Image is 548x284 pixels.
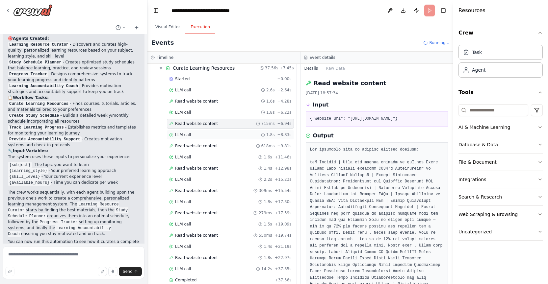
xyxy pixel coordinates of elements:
span: 14.2s [261,266,272,272]
div: Task [472,49,482,56]
span: + 15.23s [275,177,292,182]
span: 1.8s [266,132,274,137]
span: 1.8s [266,110,274,115]
span: 618ms [261,143,275,149]
span: 550ms [259,233,272,238]
code: Study Schedule Planner [8,207,128,219]
nav: breadcrumb [171,7,246,14]
span: LLM call [175,132,191,137]
h2: 🎯 [8,35,139,41]
div: Web Scraping & Browsing [458,211,518,218]
li: - Provides motivation strategies and accountability support to keep you on track [8,83,139,95]
span: 279ms [259,210,272,216]
span: + 8.83s [277,132,291,137]
code: Curate Learning Resources [8,101,70,107]
code: Progress Tracker [38,219,79,225]
span: Read website content [175,188,218,193]
button: Search & Research [458,188,543,205]
button: Tools [458,83,543,102]
h3: Timeline [157,55,173,60]
li: - Establishes metrics and templates for monitoring your learning journey [8,124,139,136]
li: - Creates optimized study schedules that balance learning, practice, and review sessions [8,59,139,71]
span: Running... [429,40,449,45]
li: - Designs comprehensive systems to track your learning progress and identify patterns [8,71,139,83]
span: + 6.94s [277,121,291,126]
span: Read website content [175,121,218,126]
button: Raw Data [322,64,349,73]
li: - Builds a detailed weekly/monthly schedule incorporating all resources [8,112,139,124]
li: - The topic you want to learn [8,162,139,168]
span: + 9.81s [277,143,291,149]
span: 1.5s [264,222,272,227]
div: File & Document [458,159,497,165]
span: + 11.46s [275,154,292,160]
button: AI & Machine Learning [458,119,543,136]
div: Database & Data [458,141,498,148]
button: Click to speak your automation idea [108,267,117,276]
span: + 7.45s [279,65,294,71]
span: 1.4s [264,166,272,171]
code: Learning Accountability Coach [8,83,79,89]
button: Details [300,64,322,73]
span: 2.6s [266,87,274,93]
span: Curate Learning Resources [173,65,235,71]
button: Switch to previous chat [113,24,129,32]
code: Learning Resource Curator [8,42,70,48]
button: Integrations [458,171,543,188]
span: 1.4s [264,244,272,249]
span: 309ms [259,188,272,193]
h4: Resources [458,7,485,14]
code: {learning_style} [8,168,48,174]
button: Database & Data [458,136,543,153]
strong: Input Variables: [13,149,48,153]
button: Hide left sidebar [151,6,161,15]
li: - Your preferred learning approach [8,168,139,174]
h2: 🔧 [8,148,139,154]
span: Read website content [175,210,218,216]
span: LLM call [175,177,191,182]
span: Read website content [175,233,218,238]
button: Visual Editor [150,20,185,34]
p: You can now run this automation to see how it curates a complete learning plan for any subject yo... [8,239,139,250]
span: LLM call [175,199,191,204]
span: + 6.22s [277,110,291,115]
span: 1.6s [266,99,274,104]
h2: 📋 [8,95,139,101]
h2: Read website content [314,79,386,88]
code: Create Study Schedule [8,113,60,119]
code: Learning Resource Curator [8,201,119,213]
span: LLM call [175,222,191,227]
h2: Events [151,38,174,47]
button: Hide right sidebar [439,6,448,15]
span: + 37.56s [275,277,292,283]
code: {available_hours} [8,180,51,186]
span: Send [123,269,133,274]
button: Upload files [98,267,107,276]
span: 37.56s [265,65,278,71]
div: Uncategorized [458,228,492,235]
div: Search & Research [458,194,502,200]
strong: Workflow Tasks: [13,95,49,100]
span: Read website content [175,99,218,104]
img: Logo [13,4,53,16]
span: Read website content [175,166,218,171]
li: - Time you can dedicate per week [8,179,139,185]
code: Provide Accountability Support [8,136,82,142]
span: 1.6s [264,154,272,160]
span: 2.2s [264,177,272,182]
code: Track Learning Progress [8,125,65,130]
span: Started [175,76,190,82]
code: Progress Tracker [8,71,48,77]
span: LLM call [175,154,191,160]
span: 1.8s [264,199,272,204]
span: + 4.28s [277,99,291,104]
h3: Output [313,132,334,140]
strong: Agents Created: [13,36,49,41]
code: {subject} [8,162,32,168]
code: Learning Accountability Coach [8,225,111,237]
span: 1.8s [264,255,272,260]
span: + 37.35s [275,266,292,272]
button: Start a new chat [131,24,142,32]
code: Study Schedule Planner [8,59,63,65]
h3: Event details [310,55,335,60]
